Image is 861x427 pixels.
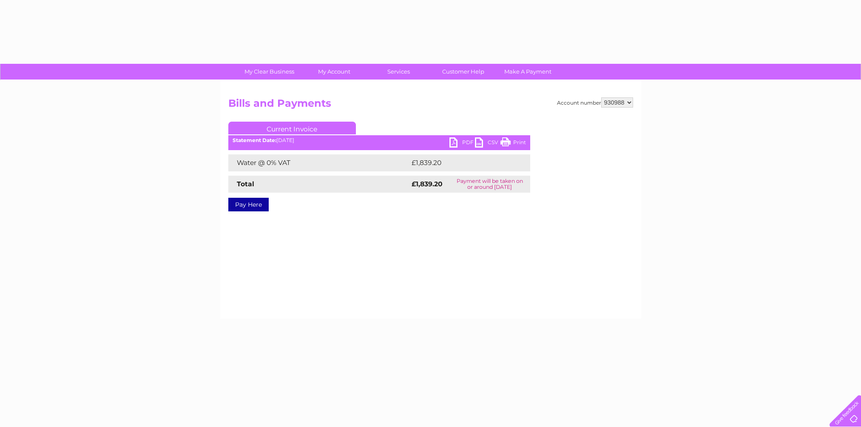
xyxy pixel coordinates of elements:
[409,154,517,171] td: £1,839.20
[233,137,276,143] b: Statement Date:
[412,180,443,188] strong: £1,839.20
[228,137,530,143] div: [DATE]
[228,122,356,134] a: Current Invoice
[299,64,369,80] a: My Account
[475,137,500,150] a: CSV
[228,97,633,114] h2: Bills and Payments
[237,180,254,188] strong: Total
[234,64,304,80] a: My Clear Business
[449,176,530,193] td: Payment will be taken on or around [DATE]
[493,64,563,80] a: Make A Payment
[428,64,498,80] a: Customer Help
[228,154,409,171] td: Water @ 0% VAT
[364,64,434,80] a: Services
[500,137,526,150] a: Print
[449,137,475,150] a: PDF
[557,97,633,108] div: Account number
[228,198,269,211] a: Pay Here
